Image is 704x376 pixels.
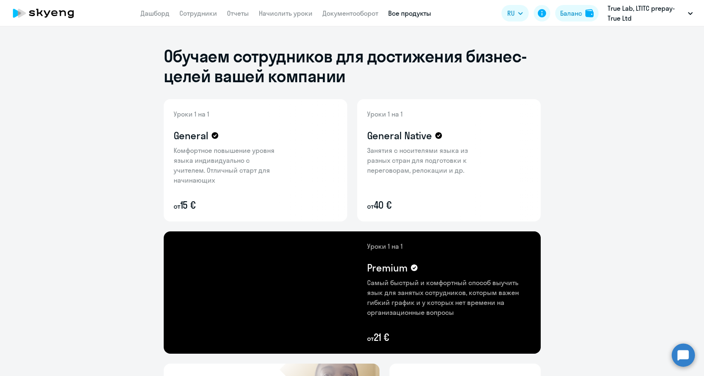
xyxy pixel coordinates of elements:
[174,198,281,212] p: 15 €
[367,198,475,212] p: 40 €
[252,231,541,354] img: premium-content-bg.png
[367,241,531,251] p: Уроки 1 на 1
[367,109,475,119] p: Уроки 1 на 1
[560,8,582,18] div: Баланс
[604,3,697,23] button: True Lab, LTITC prepay-True Ltd
[388,9,431,17] a: Все продукты
[608,3,685,23] p: True Lab, LTITC prepay-True Ltd
[164,46,541,86] h1: Обучаем сотрудников для достижения бизнес-целей вашей компании
[322,9,378,17] a: Документооборот
[164,99,288,221] img: general-content-bg.png
[174,145,281,185] p: Комфортное повышение уровня языка индивидуально с учителем. Отличный старт для начинающих
[227,9,249,17] a: Отчеты
[259,9,313,17] a: Начислить уроки
[141,9,169,17] a: Дашборд
[367,202,374,210] small: от
[367,129,432,142] h4: General Native
[174,129,208,142] h4: General
[357,99,487,221] img: general-native-content-bg.png
[501,5,529,21] button: RU
[179,9,217,17] a: Сотрудники
[507,8,515,18] span: RU
[367,145,475,175] p: Занятия с носителями языка из разных стран для подготовки к переговорам, релокации и др.
[555,5,599,21] button: Балансbalance
[367,331,531,344] p: 21 €
[367,334,374,343] small: от
[174,202,180,210] small: от
[174,109,281,119] p: Уроки 1 на 1
[367,261,408,274] h4: Premium
[367,278,531,317] p: Самый быстрый и комфортный способ выучить язык для занятых сотрудников, которым важен гибкий граф...
[585,9,594,17] img: balance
